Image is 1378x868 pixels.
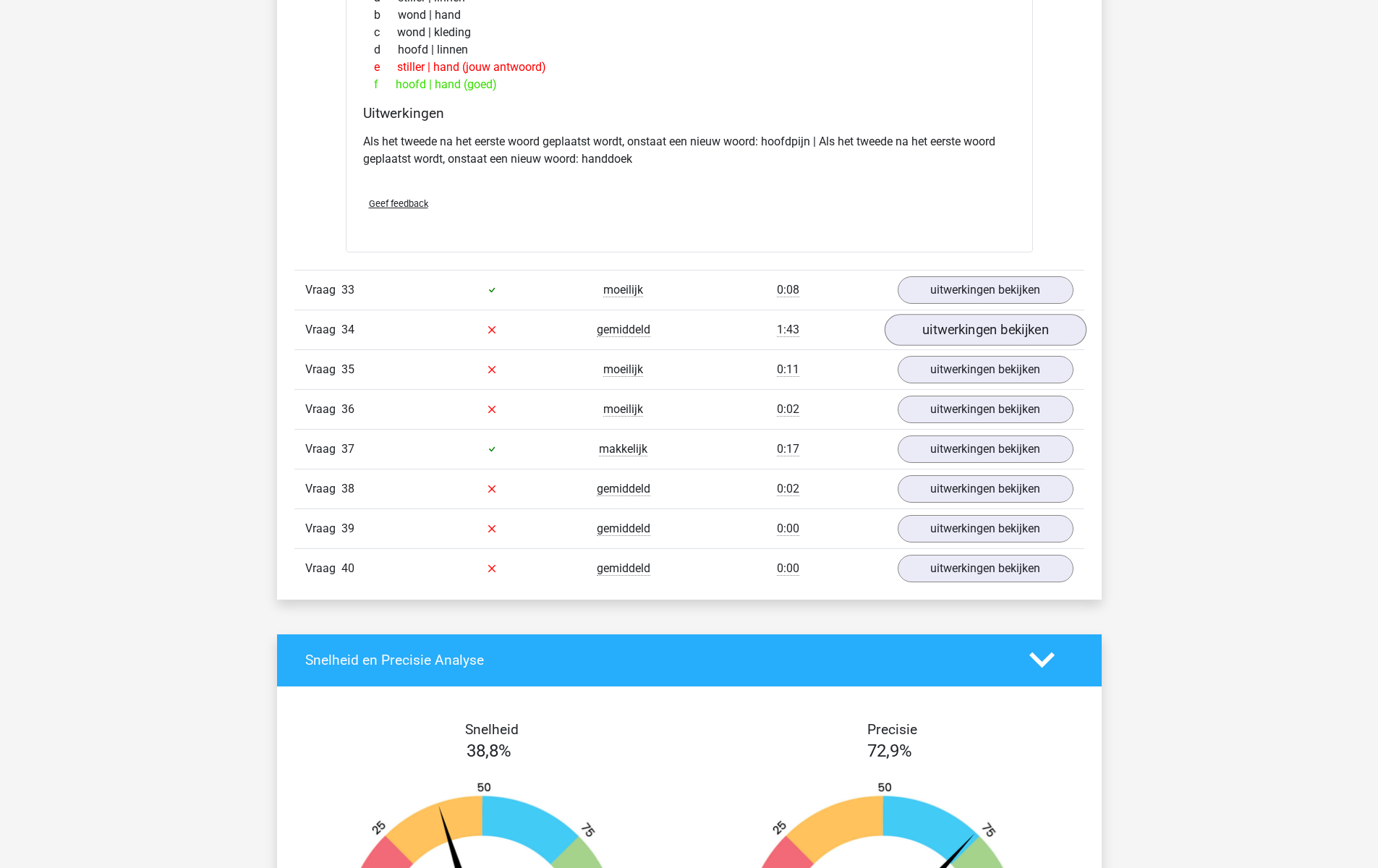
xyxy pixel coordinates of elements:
[777,522,799,536] span: 0:00
[597,522,650,536] span: gemiddeld
[341,402,354,416] span: 36
[363,133,1016,168] p: Als het tweede na het eerste woord geplaatst wordt, onstaat een nieuw woord: hoofdpijn | Als het ...
[374,7,398,24] span: b
[305,480,341,498] span: Vraag
[777,283,799,297] span: 0:08
[603,402,643,417] span: moeilijk
[363,76,1016,93] div: hoofd | hand (goed)
[777,482,799,496] span: 0:02
[305,652,1008,668] h4: Snelheid en Precisie Analyse
[898,356,1073,383] a: uitwerkingen bekijken
[597,323,650,337] span: gemiddeld
[777,561,799,576] span: 0:00
[363,41,1016,59] div: hoofd | linnen
[369,198,428,209] span: Geef feedback
[341,482,354,495] span: 38
[341,561,354,575] span: 40
[597,482,650,496] span: gemiddeld
[777,442,799,456] span: 0:17
[305,401,341,418] span: Vraag
[341,442,354,456] span: 37
[777,402,799,417] span: 0:02
[363,24,1016,41] div: wond | kleding
[341,522,354,535] span: 39
[603,283,643,297] span: moeilijk
[898,276,1073,304] a: uitwerkingen bekijken
[305,361,341,378] span: Vraag
[305,321,341,339] span: Vraag
[341,323,354,336] span: 34
[341,283,354,297] span: 33
[305,281,341,299] span: Vraag
[305,520,341,537] span: Vraag
[777,362,799,377] span: 0:11
[305,441,341,458] span: Vraag
[305,560,341,577] span: Vraag
[898,475,1073,503] a: uitwerkingen bekijken
[599,442,647,456] span: makkelijk
[603,362,643,377] span: moeilijk
[467,741,511,761] span: 38,8%
[777,323,799,337] span: 1:43
[898,435,1073,463] a: uitwerkingen bekijken
[363,105,1016,122] h4: Uitwerkingen
[374,41,398,59] span: d
[374,76,396,93] span: f
[363,59,1016,76] div: stiller | hand (jouw antwoord)
[706,721,1079,738] h4: Precisie
[597,561,650,576] span: gemiddeld
[898,515,1073,542] a: uitwerkingen bekijken
[363,7,1016,24] div: wond | hand
[341,362,354,376] span: 35
[867,741,912,761] span: 72,9%
[374,59,397,76] span: e
[898,396,1073,423] a: uitwerkingen bekijken
[884,314,1086,346] a: uitwerkingen bekijken
[898,555,1073,582] a: uitwerkingen bekijken
[374,24,397,41] span: c
[305,721,679,738] h4: Snelheid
